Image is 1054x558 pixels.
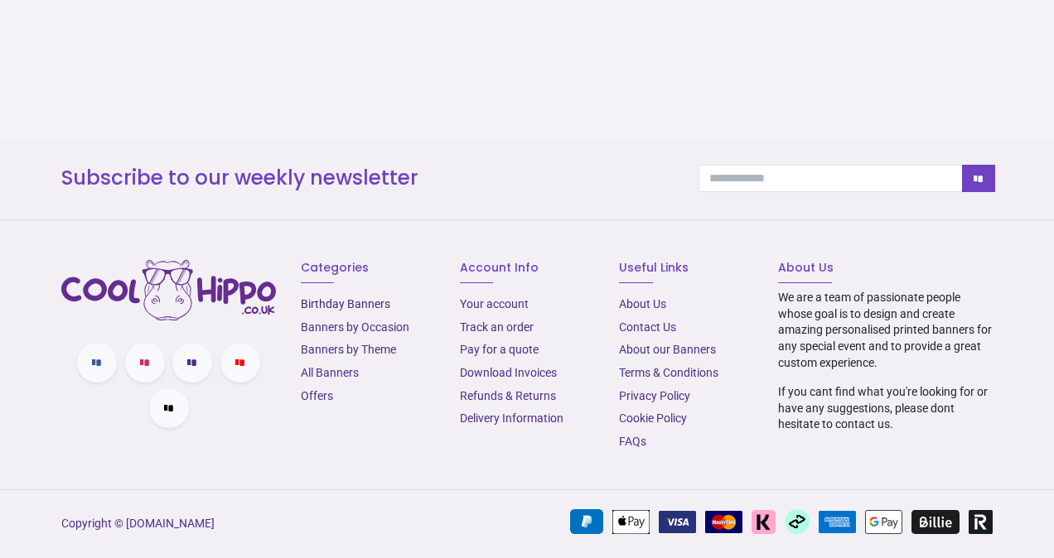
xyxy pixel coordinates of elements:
[460,389,556,402] a: Refunds & Returns
[659,511,696,533] img: VISA
[460,366,557,379] a: Download Invoices
[785,509,810,534] img: Afterpay Clearpay
[619,366,718,379] a: Terms & Conditions
[619,389,690,402] a: Privacy Policy
[61,517,215,530] a: Copyright © [DOMAIN_NAME]
[460,320,534,334] a: Track an order
[301,260,435,277] h6: Categories
[752,510,776,534] img: Klarna
[301,297,390,310] a: Birthday Banners
[819,511,856,533] img: American Express
[460,297,529,310] a: Your account
[570,509,603,534] img: PayPal
[619,343,716,356] a: About our Banners
[619,435,646,448] a: FAQs
[460,411,563,425] a: Delivery Information
[865,510,902,534] img: Google Pay
[778,260,992,277] h6: About Us
[460,260,594,277] h6: Account Info
[619,320,676,334] a: Contact Us
[61,164,674,192] h3: Subscribe to our weekly newsletter
[301,343,396,356] a: Banners by Theme
[301,366,359,379] a: All Banners
[612,510,650,534] img: Apple Pay
[705,511,742,533] img: MasterCard
[911,510,960,534] img: Billie
[619,411,687,425] a: Cookie Policy
[778,384,992,433] p: If you cant find what you're looking for or have any suggestions, please dont hesitate to contact...
[619,297,666,310] a: About Us​
[460,343,539,356] a: Pay for a quote
[778,290,992,371] p: We are a team of passionate people whose goal is to design and create amazing personalised printe...
[969,510,993,534] img: Revolut Pay
[619,260,753,277] h6: Useful Links
[301,389,333,402] a: Offers
[301,320,409,334] a: Banners by Occasion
